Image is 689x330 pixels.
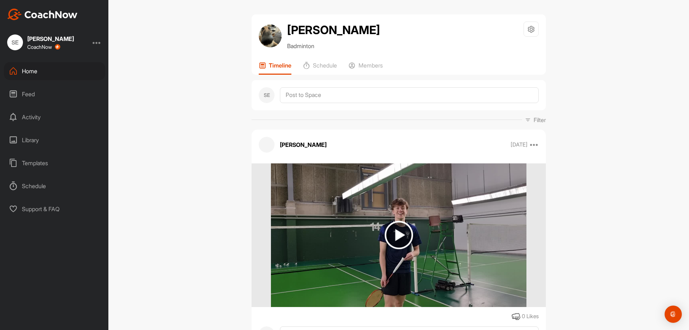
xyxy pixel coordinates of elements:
[287,22,380,39] h2: [PERSON_NAME]
[27,44,60,50] div: CoachNow
[4,62,105,80] div: Home
[27,36,74,42] div: [PERSON_NAME]
[4,177,105,195] div: Schedule
[665,306,682,323] div: Open Intercom Messenger
[7,9,78,20] img: CoachNow
[259,24,282,47] img: avatar
[287,42,380,50] p: Badminton
[259,87,275,103] div: SE
[385,221,413,249] img: play
[280,140,327,149] p: [PERSON_NAME]
[358,62,383,69] p: Members
[271,163,526,307] img: media
[4,85,105,103] div: Feed
[269,62,291,69] p: Timeline
[4,200,105,218] div: Support & FAQ
[4,154,105,172] div: Templates
[313,62,337,69] p: Schedule
[4,131,105,149] div: Library
[4,108,105,126] div: Activity
[7,34,23,50] div: SE
[522,312,539,321] div: 0 Likes
[511,141,528,148] p: [DATE]
[534,116,546,124] p: Filter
